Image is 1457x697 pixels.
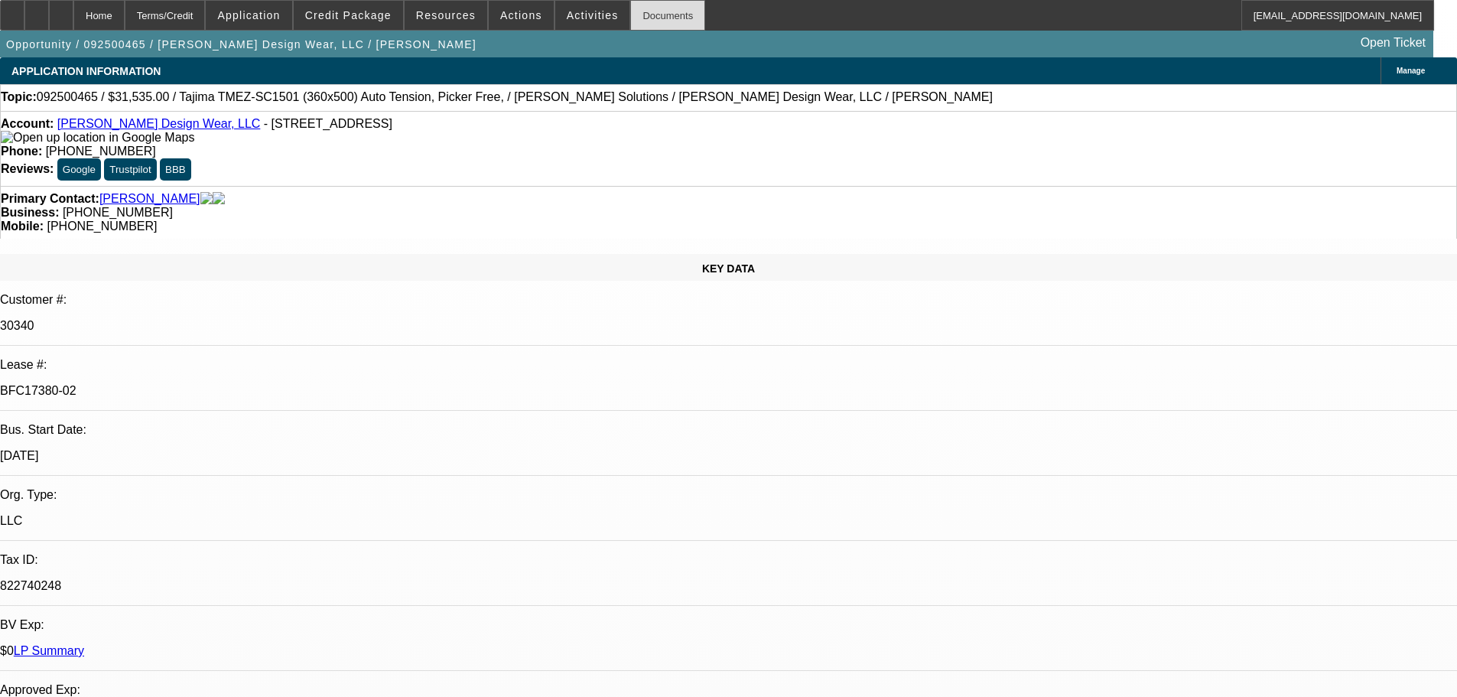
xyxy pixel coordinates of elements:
[46,145,156,158] span: [PHONE_NUMBER]
[63,206,173,219] span: [PHONE_NUMBER]
[1,145,42,158] strong: Phone:
[57,158,101,181] button: Google
[405,1,487,30] button: Resources
[1,192,99,206] strong: Primary Contact:
[200,192,213,206] img: facebook-icon.png
[1,162,54,175] strong: Reviews:
[1355,30,1432,56] a: Open Ticket
[14,644,84,657] a: LP Summary
[305,9,392,21] span: Credit Package
[500,9,542,21] span: Actions
[555,1,630,30] button: Activities
[217,9,280,21] span: Application
[294,1,403,30] button: Credit Package
[264,117,392,130] span: - [STREET_ADDRESS]
[57,117,261,130] a: [PERSON_NAME] Design Wear, LLC
[1,131,194,144] a: View Google Maps
[1,117,54,130] strong: Account:
[489,1,554,30] button: Actions
[6,38,476,50] span: Opportunity / 092500465 / [PERSON_NAME] Design Wear, LLC / [PERSON_NAME]
[702,262,755,275] span: KEY DATA
[1,206,59,219] strong: Business:
[206,1,291,30] button: Application
[213,192,225,206] img: linkedin-icon.png
[47,220,157,233] span: [PHONE_NUMBER]
[11,65,161,77] span: APPLICATION INFORMATION
[160,158,191,181] button: BBB
[416,9,476,21] span: Resources
[567,9,619,21] span: Activities
[104,158,156,181] button: Trustpilot
[1,90,37,104] strong: Topic:
[37,90,993,104] span: 092500465 / $31,535.00 / Tajima TMEZ-SC1501 (360x500) Auto Tension, Picker Free, / [PERSON_NAME] ...
[1,131,194,145] img: Open up location in Google Maps
[1,220,44,233] strong: Mobile:
[1397,67,1425,75] span: Manage
[99,192,200,206] a: [PERSON_NAME]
